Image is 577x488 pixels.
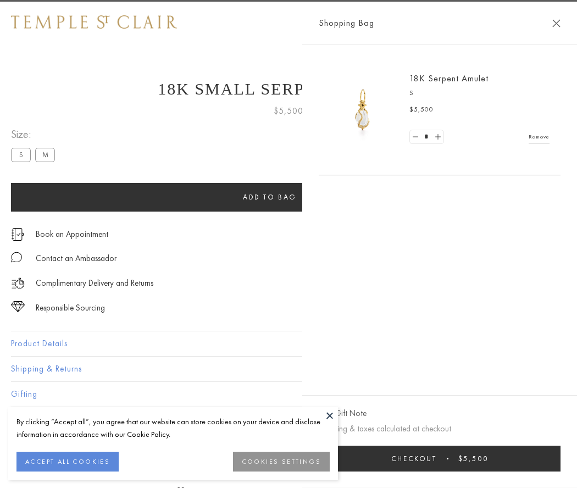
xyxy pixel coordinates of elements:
button: Product Details [11,331,566,356]
span: $5,500 [458,454,489,463]
a: Set quantity to 0 [410,130,421,144]
label: M [35,148,55,162]
button: Checkout $5,500 [319,446,561,472]
img: P51836-E11SERPPV [330,77,396,143]
p: Shipping & taxes calculated at checkout [319,422,561,436]
a: 18K Serpent Amulet [409,73,489,84]
img: icon_delivery.svg [11,276,25,290]
button: Add Gift Note [319,407,367,420]
div: By clicking “Accept all”, you agree that our website can store cookies on your device and disclos... [16,415,330,441]
label: S [11,148,31,162]
button: Shipping & Returns [11,357,566,381]
button: ACCEPT ALL COOKIES [16,452,119,472]
img: icon_sourcing.svg [11,301,25,312]
span: Checkout [391,454,437,463]
a: Set quantity to 2 [432,130,443,144]
span: Size: [11,125,59,143]
h1: 18K Small Serpent Amulet [11,80,566,98]
button: Close Shopping Bag [552,19,561,27]
a: Remove [529,131,550,143]
button: Gifting [11,382,566,407]
button: COOKIES SETTINGS [233,452,330,472]
span: Add to bag [243,192,297,202]
img: icon_appointment.svg [11,228,24,241]
button: Add to bag [11,183,529,212]
img: MessageIcon-01_2.svg [11,252,22,263]
span: Shopping Bag [319,16,374,30]
span: $5,500 [274,104,303,118]
img: Temple St. Clair [11,15,177,29]
p: Complimentary Delivery and Returns [36,276,153,290]
a: Book an Appointment [36,228,108,240]
p: S [409,88,550,99]
div: Contact an Ambassador [36,252,116,265]
div: Responsible Sourcing [36,301,105,315]
span: $5,500 [409,104,434,115]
